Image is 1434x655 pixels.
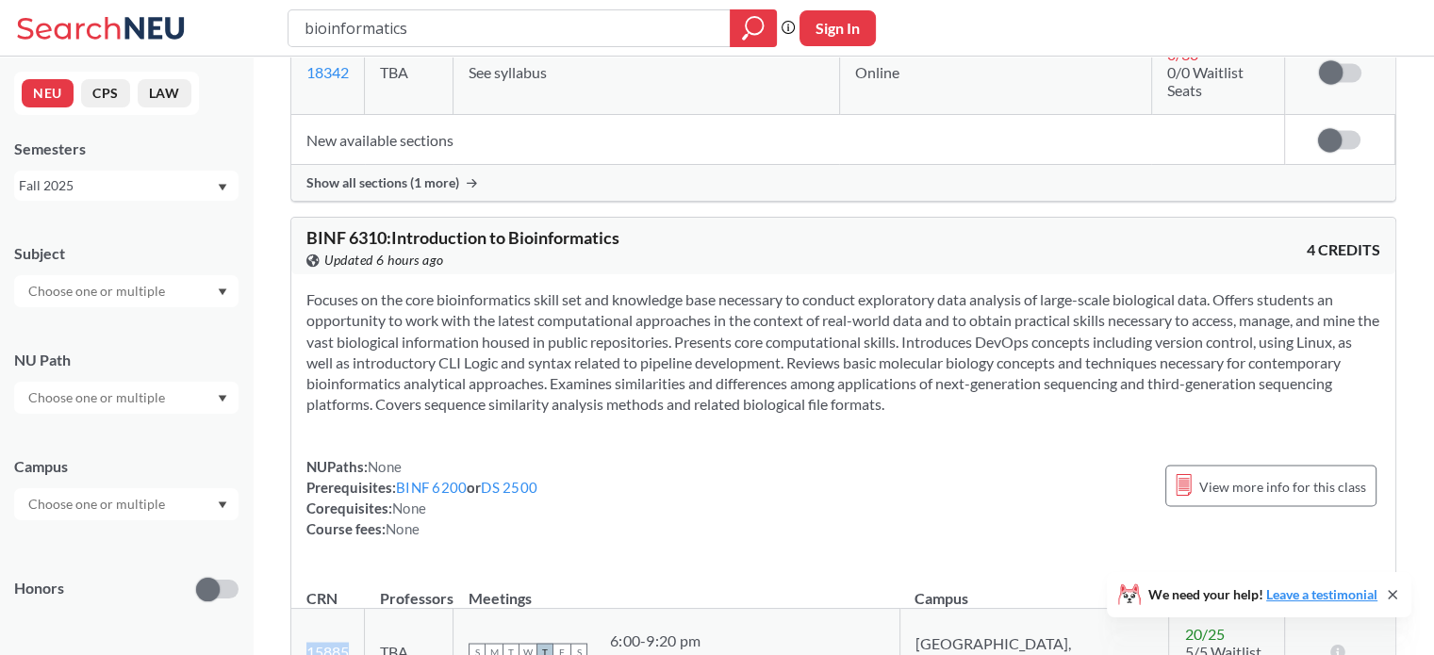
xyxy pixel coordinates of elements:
a: 18342 [306,63,349,81]
span: See syllabus [469,63,547,81]
input: Choose one or multiple [19,386,177,409]
div: Dropdown arrow [14,488,239,520]
button: Sign In [799,10,876,46]
svg: Dropdown arrow [218,395,227,402]
th: Seats [1169,568,1285,609]
div: Show all sections (1 more) [291,165,1395,201]
span: None [386,519,420,536]
div: Campus [14,456,239,477]
svg: Dropdown arrow [218,288,227,296]
p: Honors [14,578,64,599]
button: CPS [81,79,130,107]
td: Online [839,30,1151,115]
svg: magnifying glass [742,15,765,41]
input: Class, professor, course number, "phrase" [303,12,717,44]
span: None [392,499,426,516]
span: 20 / 25 [1184,624,1224,642]
div: 6:00 - 9:20 pm [610,630,831,649]
div: Dropdown arrow [14,275,239,307]
div: Dropdown arrow [14,382,239,414]
th: Professors [365,568,453,609]
button: LAW [138,79,191,107]
input: Choose one or multiple [19,493,177,516]
span: BINF 6310 : Introduction to Bioinformatics [306,227,619,248]
span: 4 CREDITS [1307,239,1380,260]
span: Updated 6 hours ago [324,250,444,270]
a: DS 2500 [481,478,537,495]
div: NU Path [14,350,239,370]
span: 0/0 Waitlist Seats [1167,63,1244,99]
div: NUPaths: Prerequisites: or Corequisites: Course fees: [306,455,537,538]
div: Semesters [14,139,239,159]
th: Notifications [1284,568,1394,609]
div: CRN [306,587,338,608]
div: Subject [14,243,239,264]
td: TBA [365,30,453,115]
section: Focuses on the core bioinformatics skill set and knowledge base necessary to conduct exploratory ... [306,289,1380,414]
a: Leave a testimonial [1266,586,1377,602]
span: None [368,457,402,474]
button: NEU [22,79,74,107]
input: Choose one or multiple [19,280,177,303]
th: Campus [899,568,1169,609]
span: View more info for this class [1199,474,1366,498]
div: magnifying glass [730,9,777,47]
svg: Dropdown arrow [218,184,227,191]
td: New available sections [291,115,1284,165]
a: BINF 6200 [396,478,467,495]
svg: Dropdown arrow [218,501,227,509]
div: Fall 2025Dropdown arrow [14,171,239,201]
div: Fall 2025 [19,175,216,196]
span: We need your help! [1148,588,1377,601]
span: Show all sections (1 more) [306,174,459,191]
th: Meetings [453,568,900,609]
